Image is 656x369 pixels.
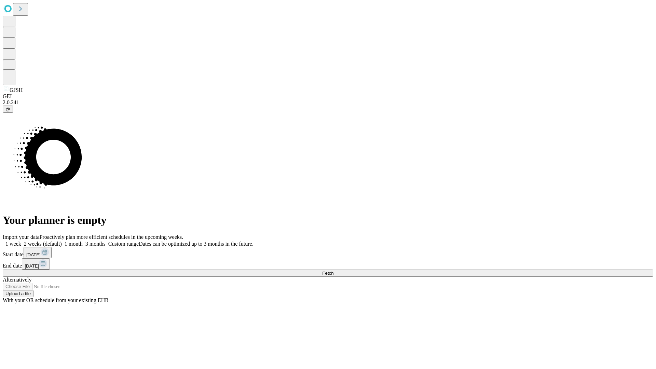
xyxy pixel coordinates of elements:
span: 3 months [85,241,106,247]
div: Start date [3,247,653,258]
span: With your OR schedule from your existing EHR [3,297,109,303]
button: [DATE] [22,258,50,270]
button: Fetch [3,270,653,277]
div: 2.0.241 [3,99,653,106]
span: [DATE] [26,252,41,257]
div: End date [3,258,653,270]
h1: Your planner is empty [3,214,653,227]
button: @ [3,106,13,113]
span: Import your data [3,234,40,240]
span: 1 week [5,241,21,247]
span: GJSH [10,87,23,93]
span: Custom range [108,241,139,247]
span: Alternatively [3,277,31,283]
button: [DATE] [24,247,52,258]
span: @ [5,107,10,112]
span: [DATE] [25,263,39,269]
button: Upload a file [3,290,33,297]
span: Proactively plan more efficient schedules in the upcoming weeks. [40,234,183,240]
span: 1 month [65,241,83,247]
div: GEI [3,93,653,99]
span: Fetch [322,271,333,276]
span: Dates can be optimized up to 3 months in the future. [139,241,253,247]
span: 2 weeks (default) [24,241,62,247]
